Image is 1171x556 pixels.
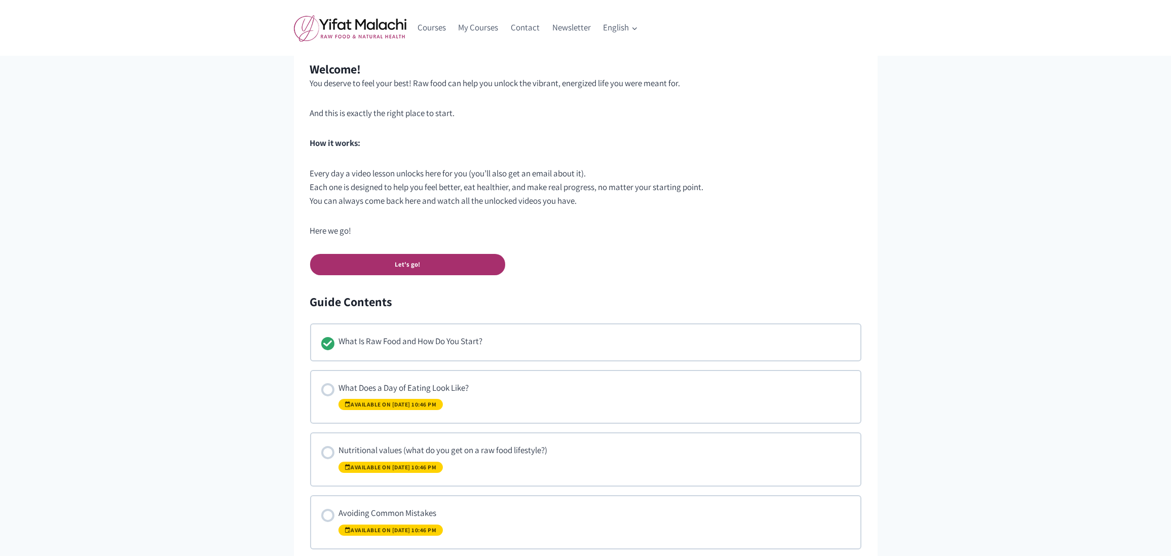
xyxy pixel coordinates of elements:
span: Available on [DATE] 10:46 pm [338,462,443,473]
div: Avoiding Common Mistakes [338,506,443,538]
a: Completed What Is Raw Food and How Do You Start? [321,335,850,350]
span: Available on [DATE] 10:46 pm [338,525,443,536]
div: Nutritional values (what do you get on a raw food lifestyle?) [338,443,547,475]
div: Not started [321,383,334,396]
strong: How it works: [310,137,361,149]
a: My Courses [452,16,505,40]
p: Here we go! [310,224,861,238]
button: Child menu of English [597,16,644,40]
a: Courses [411,16,452,40]
a: Not started Nutritional values (what do you get on a raw food lifestyle?) Available on [DATE] 10:... [321,443,850,475]
div: Not started [321,446,334,459]
p: Every day a video lesson unlocks here for you (you’ll also get an email about it). Each one is de... [310,167,861,208]
h2: Guide Contents [310,292,393,311]
div: Completed [321,337,334,350]
p: And this is exactly the right place to start. [310,106,861,120]
div: What Is Raw Food and How Do You Start? [338,335,482,350]
div: What Does a Day of Eating Look Like? [338,381,469,413]
div: Not started [321,509,334,522]
a: Not started Avoiding Common Mistakes Available on [DATE] 10:46 pm [321,506,850,538]
a: Let's go! [310,254,505,275]
span: Available on [DATE] 10:46 pm [338,399,443,411]
img: yifat_logo41_en.png [294,15,406,42]
a: Contact [505,16,546,40]
a: Newsletter [546,16,597,40]
nav: Primary [411,16,644,40]
p: You deserve to feel your best! Raw food can help you unlock the vibrant, energized life you were ... [310,77,861,90]
h3: Welcome! [310,62,861,77]
a: Not started What Does a Day of Eating Look Like? Available on [DATE] 10:46 pm [321,381,850,413]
